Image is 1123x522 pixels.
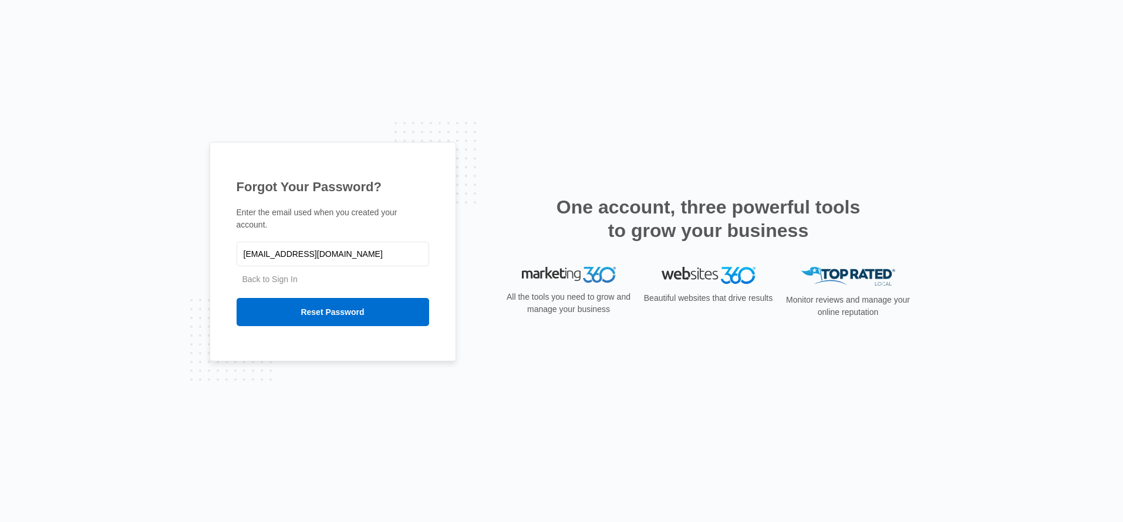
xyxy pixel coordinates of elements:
[237,298,429,326] input: Reset Password
[522,267,616,283] img: Marketing 360
[242,274,298,284] a: Back to Sign In
[237,206,429,231] p: Enter the email used when you created your account.
[237,242,429,266] input: Email
[503,291,635,316] p: All the tools you need to grow and manage your business
[553,195,864,242] h2: One account, three powerful tools to grow your business
[801,267,895,286] img: Top Rated Local
[237,177,429,196] h1: Forgot Your Password?
[783,294,914,318] p: Monitor reviews and manage your online reputation
[643,292,774,304] p: Beautiful websites that drive results
[662,267,756,284] img: Websites 360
